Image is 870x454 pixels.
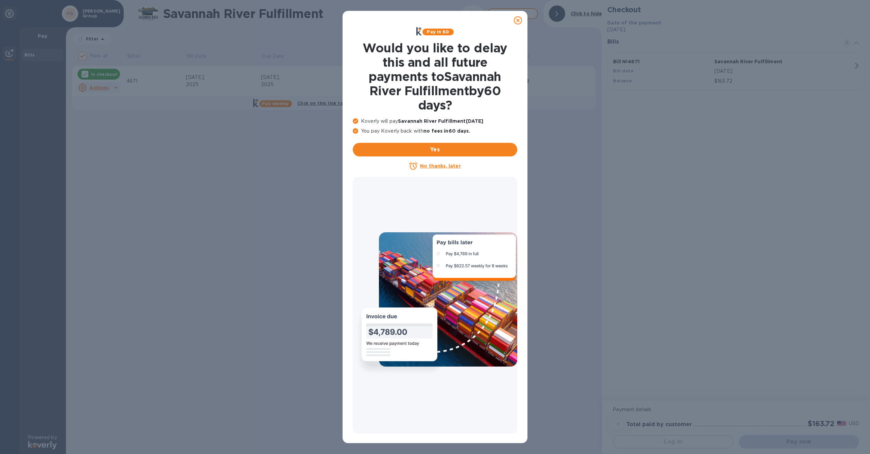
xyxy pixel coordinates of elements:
u: No thanks, later [420,163,460,169]
b: Pay in 60 [427,29,449,34]
p: You pay Koverly back with [353,128,517,135]
button: Yes [353,143,517,156]
h1: Would you like to delay this and all future payments to Savannah River Fulfillment by 60 days ? [353,41,517,112]
span: Yes [358,146,512,154]
b: Savannah River Fulfillment [DATE] [398,118,483,124]
p: Koverly will pay [353,118,517,125]
b: no fees in 60 days . [423,128,470,134]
